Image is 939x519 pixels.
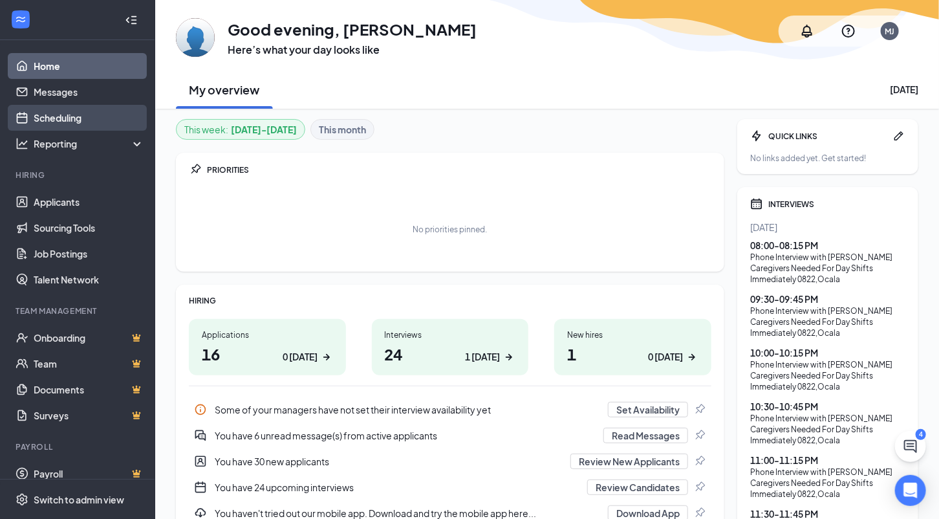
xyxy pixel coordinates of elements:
a: Scheduling [34,105,144,131]
svg: Info [194,403,207,416]
svg: Pin [693,455,706,468]
button: Read Messages [603,428,688,443]
svg: Collapse [125,14,138,27]
svg: Pin [693,403,706,416]
svg: Settings [16,493,28,506]
img: Meashel Juam [176,18,215,57]
div: 1 [DATE] [465,350,500,364]
button: Set Availability [608,402,688,417]
svg: ArrowRight [502,351,515,364]
svg: QuestionInfo [841,23,856,39]
div: 0 [DATE] [283,350,318,364]
svg: Notifications [799,23,815,39]
div: No links added yet. Get started! [750,153,905,164]
svg: WorkstreamLogo [14,13,27,26]
div: You have 6 unread message(s) from active applicants [215,429,596,442]
button: Review New Applicants [570,454,688,469]
div: You have 30 new applicants [215,455,563,468]
a: Sourcing Tools [34,215,144,241]
a: Job Postings [34,241,144,267]
svg: Calendar [750,197,763,210]
div: 11:00 - 11:15 PM [750,454,905,467]
svg: Pin [189,163,202,176]
h2: My overview [189,82,260,98]
svg: UserEntity [194,455,207,468]
div: This week : [184,122,297,137]
a: Talent Network [34,267,144,293]
div: Payroll [16,441,142,452]
svg: Pin [693,481,706,494]
div: Caregivers Needed For Day Shifts Immediately 0822 , Ocala [750,478,905,500]
svg: Pen [892,129,905,142]
div: INTERVIEWS [768,199,905,210]
div: Caregivers Needed For Day Shifts Immediately 0822 , Ocala [750,424,905,446]
a: DoubleChatActiveYou have 6 unread message(s) from active applicantsRead MessagesPin [189,423,711,448]
a: InfoSome of your managers have not set their interview availability yetSet AvailabilityPin [189,397,711,423]
svg: Bolt [750,129,763,142]
div: 09:30 - 09:45 PM [750,293,905,305]
div: Reporting [34,137,145,150]
a: SurveysCrown [34,403,144,428]
div: Caregivers Needed For Day Shifts Immediately 0822 , Ocala [750,370,905,392]
b: [DATE] - [DATE] [231,122,297,137]
div: Some of your managers have not set their interview availability yet [215,403,600,416]
a: Applications160 [DATE]ArrowRight [189,319,346,375]
svg: ArrowRight [685,351,698,364]
a: CalendarNewYou have 24 upcoming interviewsReview CandidatesPin [189,474,711,500]
div: You have 6 unread message(s) from active applicants [189,423,711,448]
button: Review Candidates [587,480,688,495]
a: DocumentsCrown [34,377,144,403]
svg: ArrowRight [320,351,333,364]
h1: 1 [567,343,698,365]
a: UserEntityYou have 30 new applicantsReview New ApplicantsPin [189,448,711,474]
div: Open Intercom Messenger [895,475,926,506]
div: Phone Interview with [PERSON_NAME] [750,305,905,316]
div: You have 24 upcoming interviews [189,474,711,500]
div: 4 [916,429,926,440]
div: Switch to admin view [34,493,124,506]
div: Applications [202,329,333,340]
div: PRIORITIES [207,164,711,175]
div: Caregivers Needed For Day Shifts Immediately 0822 , Ocala [750,316,905,338]
h1: 16 [202,343,333,365]
div: No priorities pinned. [413,224,488,235]
div: Some of your managers have not set their interview availability yet [189,397,711,423]
svg: CalendarNew [194,481,207,494]
div: Caregivers Needed For Day Shifts Immediately 0822 , Ocala [750,263,905,285]
div: HIRING [189,295,711,306]
svg: Pin [693,429,706,442]
div: 10:30 - 10:45 PM [750,400,905,413]
svg: DoubleChatActive [194,429,207,442]
div: Hiring [16,170,142,181]
h1: 24 [385,343,516,365]
div: You have 30 new applicants [189,448,711,474]
div: Phone Interview with [PERSON_NAME] [750,252,905,263]
div: Phone Interview with [PERSON_NAME] [750,467,905,478]
div: 0 [DATE] [648,350,683,364]
a: Messages [34,79,144,105]
div: 10:00 - 10:15 PM [750,346,905,359]
a: Interviews241 [DATE]ArrowRight [372,319,529,375]
a: New hires10 [DATE]ArrowRight [554,319,711,375]
div: Phone Interview with [PERSON_NAME] [750,359,905,370]
div: 08:00 - 08:15 PM [750,239,905,252]
a: PayrollCrown [34,461,144,487]
div: MJ [885,26,895,37]
div: Team Management [16,305,142,316]
b: This month [319,122,366,137]
a: Applicants [34,189,144,215]
div: [DATE] [890,83,918,96]
div: QUICK LINKS [768,131,887,142]
a: OnboardingCrown [34,325,144,351]
h1: Good evening, [PERSON_NAME] [228,18,477,40]
div: Phone Interview with [PERSON_NAME] [750,413,905,424]
svg: Analysis [16,137,28,150]
button: ChatActive [895,431,926,462]
div: [DATE] [750,221,905,234]
h3: Here’s what your day looks like [228,43,477,57]
svg: ChatActive [903,439,918,454]
div: Interviews [385,329,516,340]
div: New hires [567,329,698,340]
a: TeamCrown [34,351,144,377]
a: Home [34,53,144,79]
